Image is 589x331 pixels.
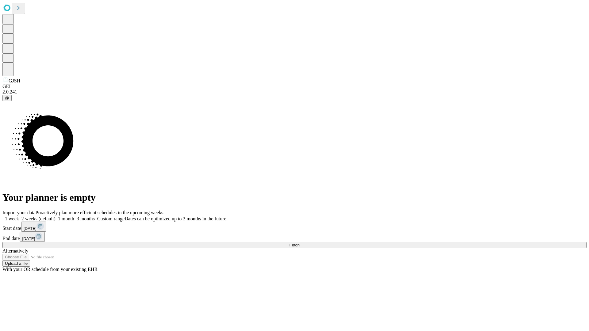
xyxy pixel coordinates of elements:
span: 1 month [58,216,74,221]
span: 2 weeks (default) [21,216,56,221]
span: [DATE] [22,236,35,241]
span: Fetch [289,243,299,247]
h1: Your planner is empty [2,192,587,203]
span: Alternatively [2,248,28,253]
span: 3 months [77,216,95,221]
div: Start date [2,222,587,232]
span: GJSH [9,78,20,83]
span: 1 week [5,216,19,221]
div: End date [2,232,587,242]
span: [DATE] [24,226,37,231]
button: [DATE] [20,232,45,242]
button: @ [2,95,12,101]
span: Proactively plan more efficient schedules in the upcoming weeks. [36,210,164,215]
span: With your OR schedule from your existing EHR [2,267,98,272]
button: Fetch [2,242,587,248]
button: Upload a file [2,260,30,267]
span: Import your data [2,210,36,215]
button: [DATE] [21,222,46,232]
span: @ [5,96,9,100]
div: GEI [2,84,587,89]
div: 2.0.241 [2,89,587,95]
span: Dates can be optimized up to 3 months in the future. [125,216,227,221]
span: Custom range [97,216,125,221]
